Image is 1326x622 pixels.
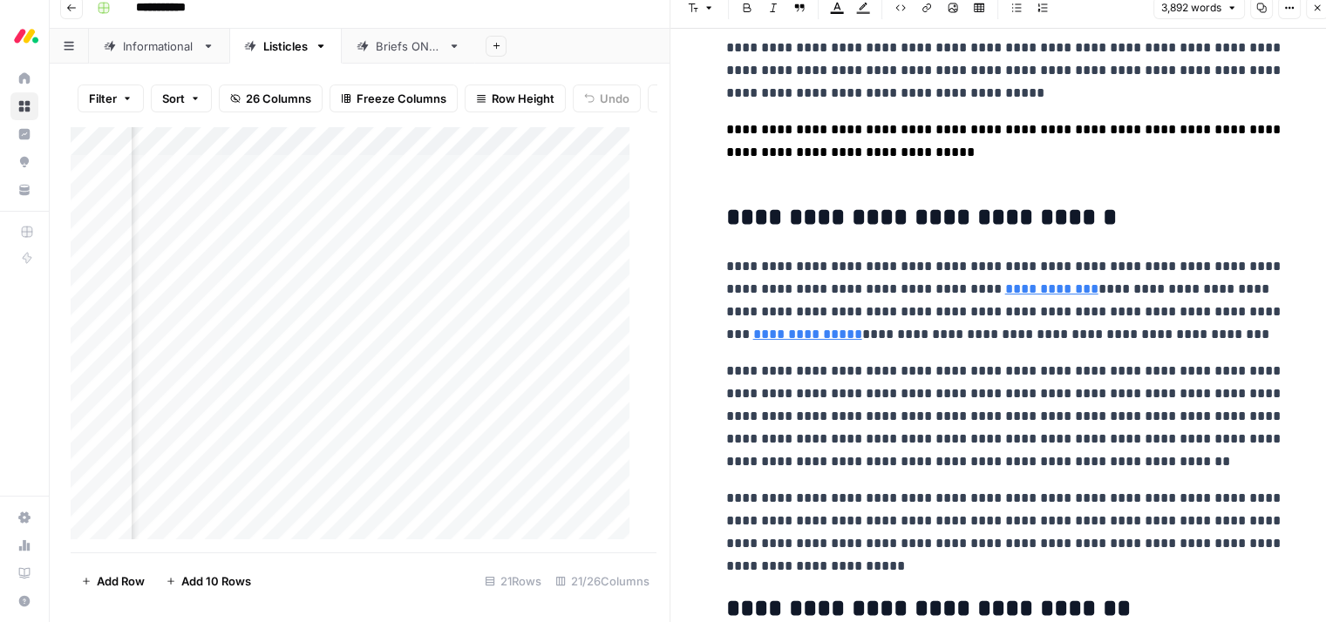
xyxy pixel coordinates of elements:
[10,120,38,148] a: Insights
[10,20,42,51] img: Monday.com Logo
[10,176,38,204] a: Your Data
[478,567,548,595] div: 21 Rows
[89,29,229,64] a: Informational
[219,85,323,112] button: 26 Columns
[71,567,155,595] button: Add Row
[229,29,342,64] a: Listicles
[10,92,38,120] a: Browse
[246,90,311,107] span: 26 Columns
[10,504,38,531] a: Settings
[181,572,251,590] span: Add 10 Rows
[10,148,38,176] a: Opportunities
[342,29,475,64] a: Briefs ONLY
[376,37,441,55] div: Briefs ONLY
[162,90,185,107] span: Sort
[10,64,38,92] a: Home
[10,531,38,559] a: Usage
[492,90,554,107] span: Row Height
[263,37,308,55] div: Listicles
[89,90,117,107] span: Filter
[10,559,38,587] a: Learning Hub
[573,85,641,112] button: Undo
[151,85,212,112] button: Sort
[10,587,38,615] button: Help + Support
[548,567,656,595] div: 21/26 Columns
[600,90,629,107] span: Undo
[155,567,262,595] button: Add 10 Rows
[10,14,38,57] button: Workspace: Monday.com
[123,37,195,55] div: Informational
[78,85,144,112] button: Filter
[357,90,446,107] span: Freeze Columns
[465,85,566,112] button: Row Height
[330,85,458,112] button: Freeze Columns
[97,572,145,590] span: Add Row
